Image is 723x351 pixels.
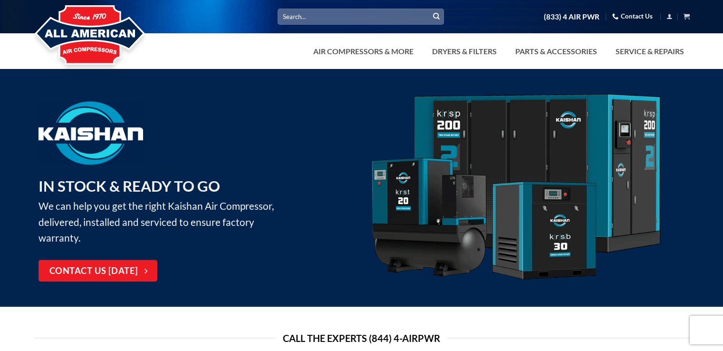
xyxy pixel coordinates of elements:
a: View cart [684,10,690,22]
span: Call the Experts (844) 4-AirPwr [283,331,440,346]
a: Login [666,10,673,22]
a: Dryers & Filters [426,42,502,61]
strong: IN STOCK & READY TO GO [39,177,220,195]
button: Submit [429,10,443,24]
a: Parts & Accessories [510,42,603,61]
a: Contact Us [612,9,653,24]
p: We can help you get the right Kaishan Air Compressor, delivered, installed and serviced to ensure... [39,175,288,246]
img: Kaishan [368,94,663,283]
a: Service & Repairs [610,42,690,61]
input: Search… [278,9,444,24]
img: Kaishan [39,101,143,165]
span: Contact Us [DATE] [49,264,138,278]
a: Air Compressors & More [308,42,419,61]
a: Contact Us [DATE] [39,260,157,282]
a: (833) 4 AIR PWR [544,9,599,25]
